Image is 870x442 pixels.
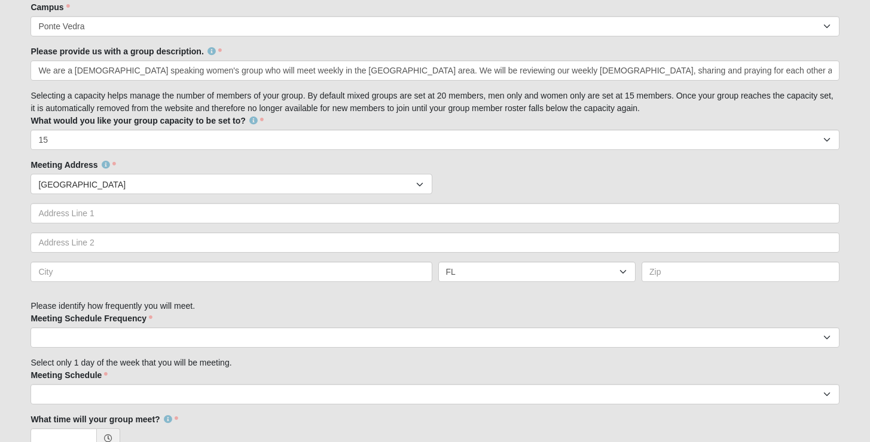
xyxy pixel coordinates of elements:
input: City [30,262,432,282]
span: [GEOGRAPHIC_DATA] [38,174,416,195]
label: What time will your group meet? [30,413,178,425]
label: Meeting Schedule Frequency [30,312,152,324]
label: Please provide us with a group description. [30,45,221,57]
input: Address Line 2 [30,232,839,253]
input: Address Line 1 [30,203,839,223]
label: Meeting Address [30,159,115,171]
label: Meeting Schedule [30,369,108,381]
label: Campus [30,1,69,13]
label: What would you like your group capacity to be set to? [30,115,263,127]
input: Zip [642,262,840,282]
